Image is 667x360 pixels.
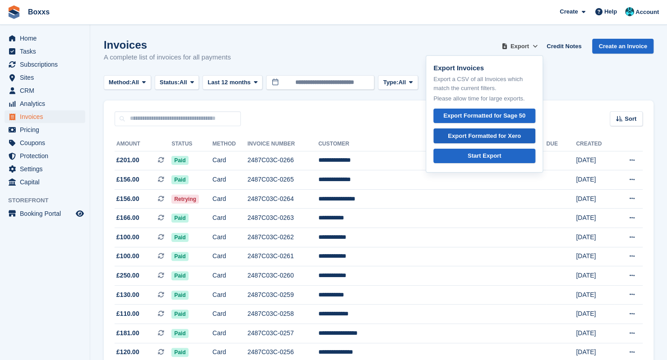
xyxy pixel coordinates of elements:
[546,137,576,151] th: Due
[576,170,614,190] td: [DATE]
[5,207,85,220] a: menu
[155,75,199,90] button: Status: All
[171,271,188,280] span: Paid
[576,209,614,228] td: [DATE]
[248,324,318,343] td: 2487C03C-0257
[20,123,74,136] span: Pricing
[576,266,614,286] td: [DATE]
[116,309,139,319] span: £110.00
[625,7,634,16] img: Graham Buchan
[171,310,188,319] span: Paid
[5,123,85,136] a: menu
[5,32,85,45] a: menu
[20,45,74,58] span: Tasks
[116,232,139,242] span: £100.00
[171,348,188,357] span: Paid
[212,209,248,228] td: Card
[8,196,90,205] span: Storefront
[115,137,171,151] th: Amount
[248,285,318,305] td: 2487C03C-0259
[543,39,585,54] a: Credit Notes
[179,78,187,87] span: All
[560,7,578,16] span: Create
[248,170,318,190] td: 2487C03C-0265
[433,128,535,143] a: Export Formatted for Xero
[207,78,250,87] span: Last 12 months
[171,156,188,165] span: Paid
[5,84,85,97] a: menu
[576,137,614,151] th: Created
[248,137,318,151] th: Invoice Number
[171,252,188,261] span: Paid
[433,94,535,103] p: Please allow time for large exports.
[212,305,248,324] td: Card
[448,132,521,141] div: Export Formatted for Xero
[171,175,188,184] span: Paid
[635,8,659,17] span: Account
[248,305,318,324] td: 2487C03C-0258
[433,63,535,73] p: Export Invoices
[592,39,653,54] a: Create an Invoice
[7,5,21,19] img: stora-icon-8386f47178a22dfd0bd8f6a31ec36ba5ce8667c1dd55bd0f319d3a0aa187defe.svg
[109,78,132,87] span: Method:
[116,347,139,357] span: £120.00
[5,176,85,188] a: menu
[116,290,139,300] span: £130.00
[171,195,199,204] span: Retrying
[171,329,188,338] span: Paid
[248,209,318,228] td: 2487C03C-0263
[604,7,617,16] span: Help
[160,78,179,87] span: Status:
[74,208,85,219] a: Preview store
[248,266,318,286] td: 2487C03C-0260
[5,58,85,71] a: menu
[576,285,614,305] td: [DATE]
[116,175,139,184] span: £156.00
[20,97,74,110] span: Analytics
[116,271,139,280] span: £250.00
[104,52,231,63] p: A complete list of invoices for all payments
[5,97,85,110] a: menu
[468,151,501,160] div: Start Export
[20,58,74,71] span: Subscriptions
[576,247,614,266] td: [DATE]
[116,213,139,223] span: £166.00
[5,163,85,175] a: menu
[20,163,74,175] span: Settings
[20,71,74,84] span: Sites
[116,194,139,204] span: £156.00
[398,78,406,87] span: All
[171,291,188,300] span: Paid
[212,228,248,247] td: Card
[212,189,248,209] td: Card
[433,109,535,123] a: Export Formatted for Sage 50
[576,305,614,324] td: [DATE]
[20,137,74,149] span: Coupons
[433,149,535,164] a: Start Export
[576,228,614,247] td: [DATE]
[378,75,418,90] button: Type: All
[5,45,85,58] a: menu
[212,285,248,305] td: Card
[576,189,614,209] td: [DATE]
[212,266,248,286] td: Card
[576,324,614,343] td: [DATE]
[132,78,139,87] span: All
[5,137,85,149] a: menu
[318,137,547,151] th: Customer
[248,151,318,170] td: 2487C03C-0266
[116,328,139,338] span: £181.00
[20,176,74,188] span: Capital
[20,150,74,162] span: Protection
[248,189,318,209] td: 2487C03C-0264
[20,207,74,220] span: Booking Portal
[116,155,139,165] span: £201.00
[24,5,53,19] a: Boxxs
[20,84,74,97] span: CRM
[248,228,318,247] td: 2487C03C-0262
[576,151,614,170] td: [DATE]
[212,247,248,266] td: Card
[104,75,151,90] button: Method: All
[443,111,525,120] div: Export Formatted for Sage 50
[500,39,539,54] button: Export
